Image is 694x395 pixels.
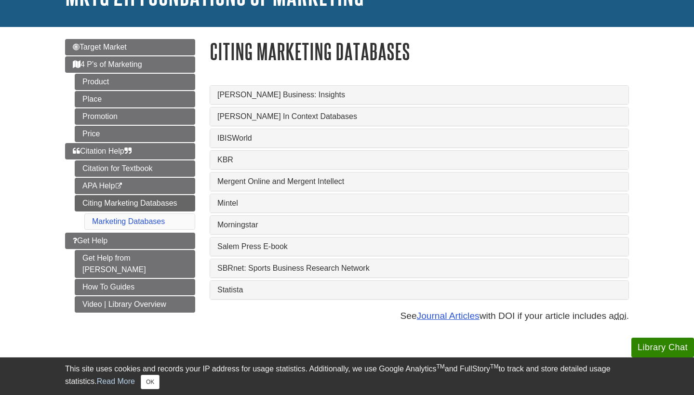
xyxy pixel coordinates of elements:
[65,39,195,55] a: Target Market
[217,264,621,273] a: SBRnet: Sports Business Research Network
[75,126,195,142] a: Price
[75,160,195,177] a: Citation for Textbook
[92,217,165,225] a: Marketing Databases
[75,91,195,107] a: Place
[217,242,621,251] a: Salem Press E-book
[217,286,621,294] a: Statista
[217,156,621,164] a: KBR
[217,177,621,186] a: Mergent Online and Mergent Intellect
[75,195,195,211] a: Citing Marketing Databases
[65,39,195,313] div: Guide Page Menu
[75,279,195,295] a: How To Guides
[73,43,127,51] span: Target Market
[217,134,621,143] a: IBISWorld
[65,143,195,159] a: Citation Help
[75,250,195,278] a: Get Help from [PERSON_NAME]
[75,108,195,125] a: Promotion
[217,199,621,208] a: Mintel
[73,147,132,155] span: Citation Help
[75,296,195,313] a: Video | Library Overview
[73,237,107,245] span: Get Help
[141,375,160,389] button: Close
[217,91,621,99] a: [PERSON_NAME] Business: Insights
[75,74,195,90] a: Product
[614,311,627,321] abbr: digital object identifier such as 10.1177/‌1032373210373619
[436,363,444,370] sup: TM
[65,56,195,73] a: 4 P's of Marketing
[65,233,195,249] a: Get Help
[417,311,480,321] a: Journal Articles
[115,183,123,189] i: This link opens in a new window
[75,178,195,194] a: APA Help
[210,39,629,64] h1: Citing Marketing Databases
[210,309,629,323] p: See with DOI if your article includes a .
[631,338,694,357] button: Library Chat
[490,363,498,370] sup: TM
[217,221,621,229] a: Morningstar
[73,60,142,68] span: 4 P's of Marketing
[65,363,629,389] div: This site uses cookies and records your IP address for usage statistics. Additionally, we use Goo...
[97,377,135,385] a: Read More
[217,112,621,121] a: [PERSON_NAME] In Context Databases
